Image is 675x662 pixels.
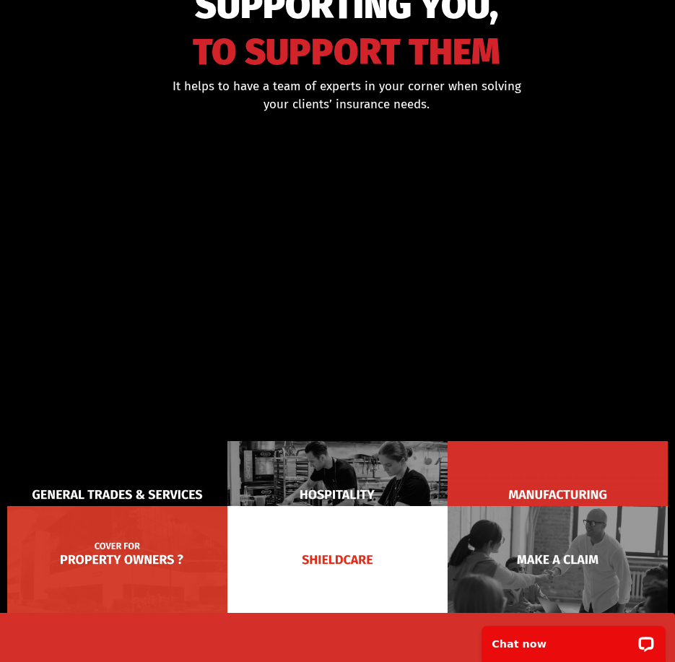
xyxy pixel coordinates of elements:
[472,617,675,662] iframe: LiveChat chat widget
[90,77,604,114] div: It helps to have a team of experts in your corner when solving
[90,95,604,114] p: your clients’ insurance needs.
